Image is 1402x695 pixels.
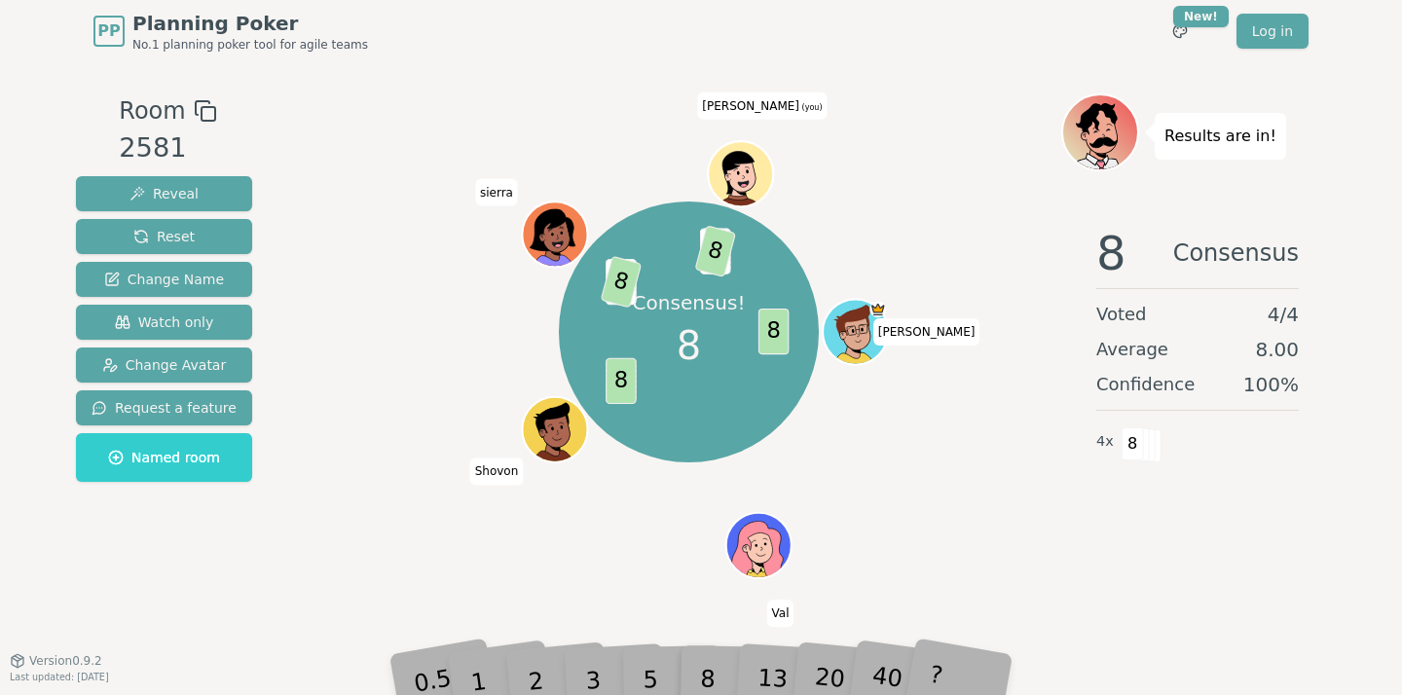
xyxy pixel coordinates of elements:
span: 8 [757,309,789,354]
button: Click to change your avatar [710,143,771,204]
span: Click to change your name [766,600,793,627]
span: 8 [600,256,642,309]
span: Click to change your name [697,92,827,120]
span: spencer is the host [869,301,886,317]
button: Reveal [76,176,252,211]
button: Change Name [76,262,252,297]
span: Click to change your name [475,178,518,205]
span: 8 [677,316,701,375]
span: Click to change your name [873,318,980,346]
span: Change Avatar [102,355,227,375]
span: Change Name [104,270,224,289]
button: New! [1162,14,1198,49]
div: 2581 [119,128,216,168]
button: Change Avatar [76,347,252,383]
span: Last updated: [DATE] [10,672,109,682]
button: Named room [76,433,252,482]
span: 8 [1096,230,1126,276]
button: Version0.9.2 [10,653,102,669]
span: Average [1096,336,1168,363]
span: (you) [799,103,823,112]
button: Watch only [76,305,252,340]
span: Voted [1096,301,1147,328]
button: Request a feature [76,390,252,425]
span: Room [119,93,185,128]
a: PPPlanning PokerNo.1 planning poker tool for agile teams [93,10,368,53]
span: 8 [694,226,736,278]
p: Results are in! [1164,123,1276,150]
p: Consensus! [631,289,746,317]
span: Reset [133,227,195,246]
span: Reveal [129,184,199,203]
span: 4 / 4 [1268,301,1299,328]
span: Consensus [1173,230,1299,276]
a: Log in [1236,14,1309,49]
span: Version 0.9.2 [29,653,102,669]
span: No.1 planning poker tool for agile teams [132,37,368,53]
span: Named room [108,448,220,467]
span: PP [97,19,120,43]
span: Watch only [115,312,214,332]
span: 8 [606,358,637,404]
div: New! [1173,6,1229,27]
span: 4 x [1096,431,1114,453]
span: 8.00 [1255,336,1299,363]
button: Reset [76,219,252,254]
span: Request a feature [92,398,237,418]
span: Planning Poker [132,10,368,37]
span: Confidence [1096,371,1195,398]
span: 8 [1122,427,1144,460]
span: Click to change your name [470,457,524,485]
span: 100 % [1243,371,1299,398]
